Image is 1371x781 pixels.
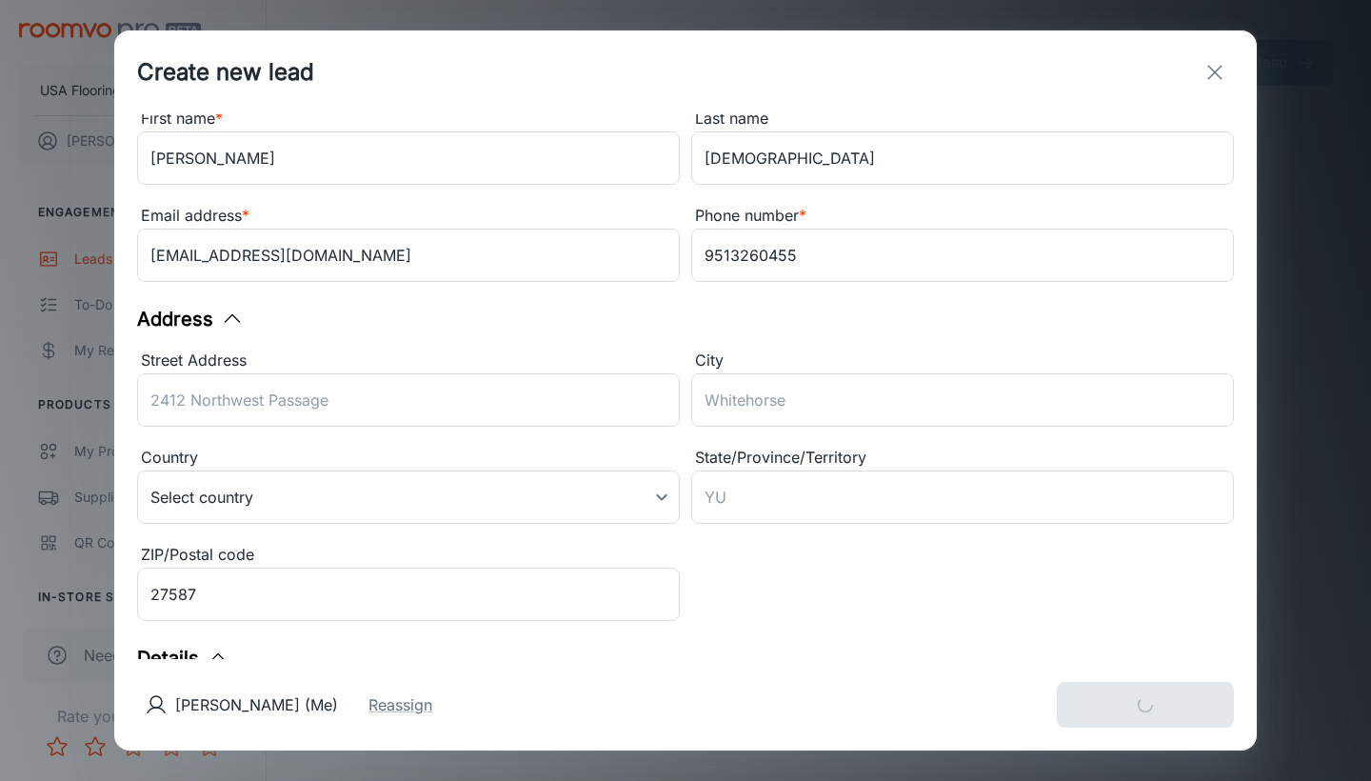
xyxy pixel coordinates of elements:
[691,349,1234,373] div: City
[137,131,680,185] input: John
[137,446,680,471] div: Country
[691,204,1234,229] div: Phone number
[137,55,314,90] h1: Create new lead
[137,373,680,427] input: 2412 Northwest Passage
[137,644,229,672] button: Details
[137,471,680,524] div: Select country
[137,107,680,131] div: First name
[691,471,1234,524] input: YU
[691,107,1234,131] div: Last name
[137,349,680,373] div: Street Address
[137,229,680,282] input: myname@example.com
[137,204,680,229] div: Email address
[691,229,1234,282] input: +1 439-123-4567
[368,693,432,716] button: Reassign
[137,305,244,333] button: Address
[691,131,1234,185] input: Doe
[137,543,680,568] div: ZIP/Postal code
[691,446,1234,471] div: State/Province/Territory
[175,693,338,716] p: [PERSON_NAME] (Me)
[691,373,1234,427] input: Whitehorse
[137,568,680,621] input: J1U 3L7
[1196,53,1234,91] button: exit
